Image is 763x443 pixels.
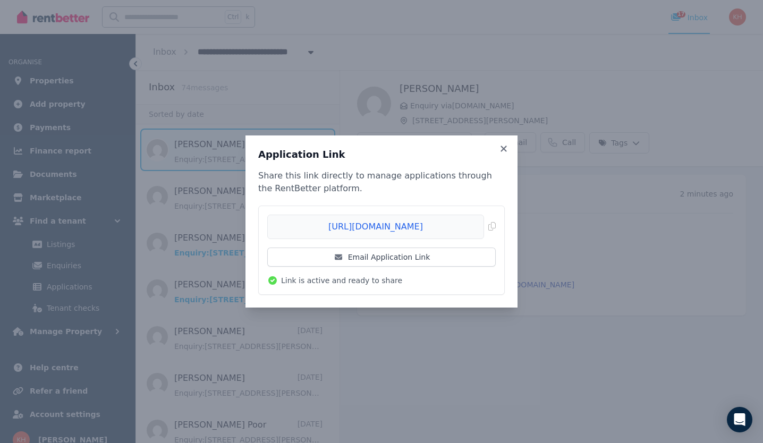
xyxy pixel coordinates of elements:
[267,215,496,239] button: [URL][DOMAIN_NAME]
[727,407,752,432] div: Open Intercom Messenger
[281,275,402,286] span: Link is active and ready to share
[258,148,505,161] h3: Application Link
[267,248,496,267] a: Email Application Link
[258,169,505,195] p: Share this link directly to manage applications through the RentBetter platform.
